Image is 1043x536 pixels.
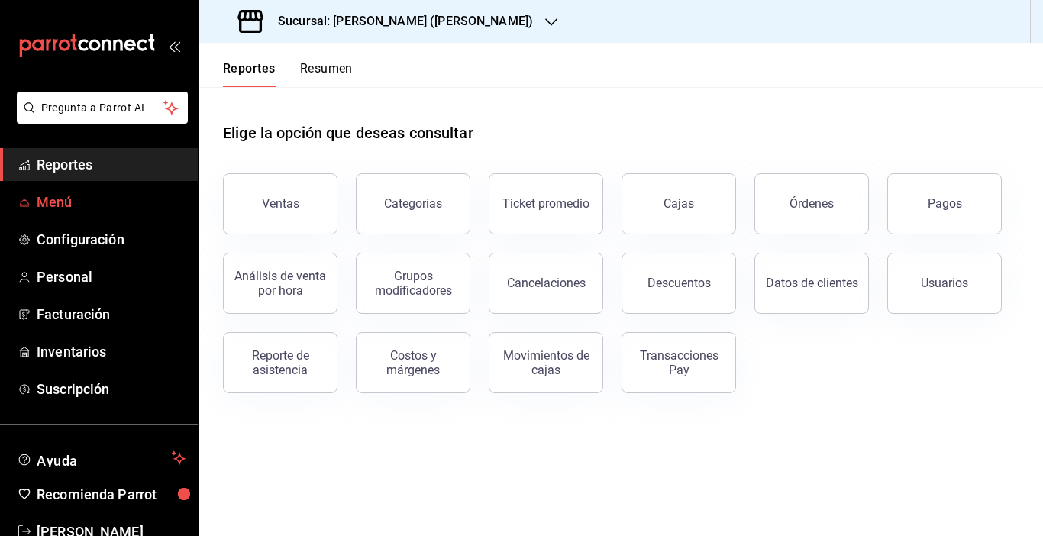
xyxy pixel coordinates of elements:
[262,196,299,211] div: Ventas
[300,61,353,87] button: Resumen
[356,332,470,393] button: Costos y márgenes
[921,276,968,290] div: Usuarios
[356,253,470,314] button: Grupos modificadores
[887,173,1002,234] button: Pagos
[233,269,328,298] div: Análisis de venta por hora
[366,269,460,298] div: Grupos modificadores
[37,484,186,505] span: Recomienda Parrot
[754,173,869,234] button: Órdenes
[223,173,337,234] button: Ventas
[790,196,834,211] div: Órdenes
[622,253,736,314] button: Descuentos
[266,12,533,31] h3: Sucursal: [PERSON_NAME] ([PERSON_NAME])
[11,111,188,127] a: Pregunta a Parrot AI
[489,173,603,234] button: Ticket promedio
[499,348,593,377] div: Movimientos de cajas
[233,348,328,377] div: Reporte de asistencia
[489,253,603,314] button: Cancelaciones
[223,253,337,314] button: Análisis de venta por hora
[356,173,470,234] button: Categorías
[502,196,589,211] div: Ticket promedio
[37,304,186,325] span: Facturación
[223,121,473,144] h1: Elige la opción que deseas consultar
[37,154,186,175] span: Reportes
[37,379,186,399] span: Suscripción
[366,348,460,377] div: Costos y márgenes
[37,341,186,362] span: Inventarios
[41,100,164,116] span: Pregunta a Parrot AI
[37,229,186,250] span: Configuración
[168,40,180,52] button: open_drawer_menu
[631,348,726,377] div: Transacciones Pay
[664,196,694,211] div: Cajas
[489,332,603,393] button: Movimientos de cajas
[223,332,337,393] button: Reporte de asistencia
[37,449,166,467] span: Ayuda
[37,192,186,212] span: Menú
[887,253,1002,314] button: Usuarios
[223,61,276,87] button: Reportes
[647,276,711,290] div: Descuentos
[754,253,869,314] button: Datos de clientes
[223,61,353,87] div: navigation tabs
[622,332,736,393] button: Transacciones Pay
[766,276,858,290] div: Datos de clientes
[37,266,186,287] span: Personal
[17,92,188,124] button: Pregunta a Parrot AI
[622,173,736,234] button: Cajas
[384,196,442,211] div: Categorías
[928,196,962,211] div: Pagos
[507,276,586,290] div: Cancelaciones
